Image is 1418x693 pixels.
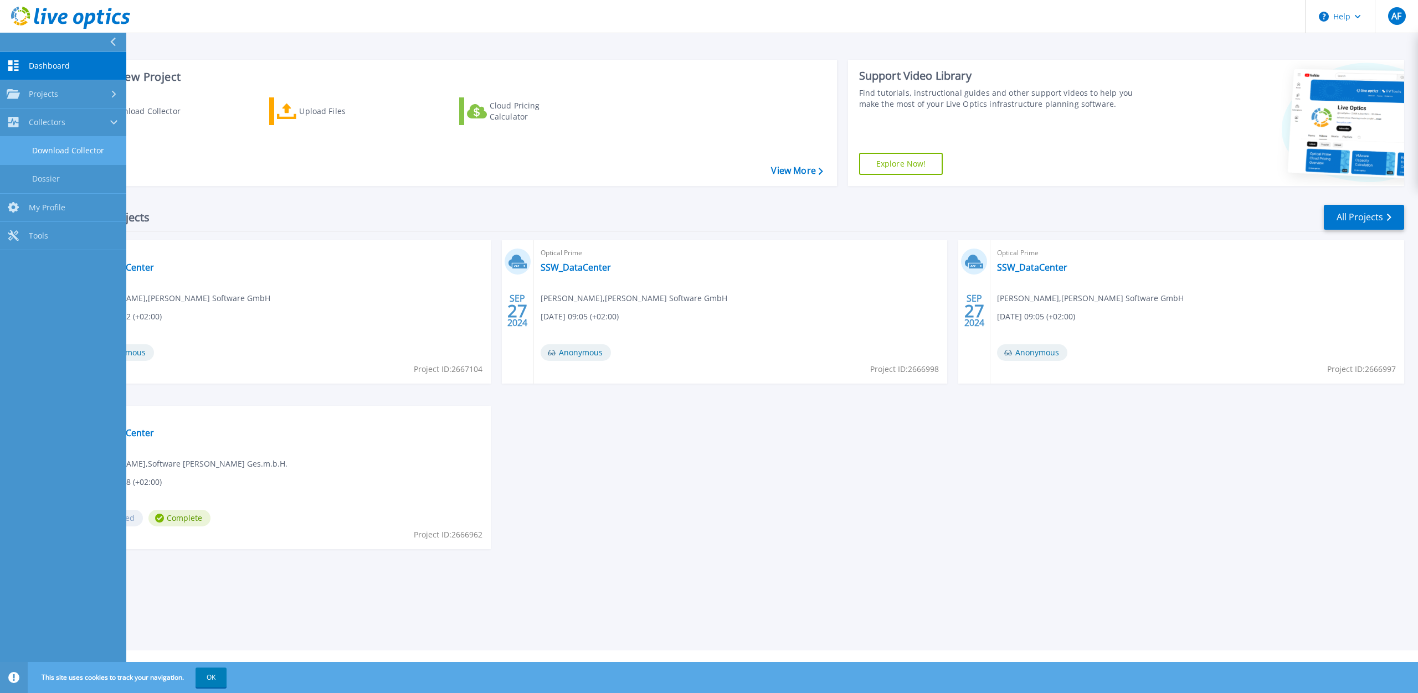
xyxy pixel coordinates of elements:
span: Project ID: 2666998 [870,363,939,375]
a: All Projects [1324,205,1404,230]
div: Cloud Pricing Calculator [490,100,578,122]
span: [PERSON_NAME] , [PERSON_NAME] Software GmbH [84,292,270,304]
span: Tools [29,231,48,241]
span: Anonymous [997,344,1067,361]
span: This site uses cookies to track your navigation. [30,668,227,687]
span: Optical Prime [541,247,941,259]
a: SSW_DataCenter [541,262,611,273]
span: Complete [148,510,210,526]
h3: Start a New Project [79,71,823,83]
span: Project ID: 2666962 [414,529,482,541]
button: OK [196,668,227,687]
span: Collectors [29,117,65,127]
span: Project ID: 2667104 [414,363,482,375]
a: Explore Now! [859,153,943,175]
span: [PERSON_NAME] , Software [PERSON_NAME] Ges.m.b.H. [84,458,287,470]
div: SEP 2024 [964,291,985,331]
span: 27 [507,306,527,316]
span: Optical Prime [997,247,1398,259]
span: 27 [964,306,984,316]
div: Upload Files [299,100,388,122]
a: SSW_DataCenter [997,262,1067,273]
span: [PERSON_NAME] , [PERSON_NAME] Software GmbH [541,292,727,304]
span: My Profile [29,203,65,213]
div: Download Collector [107,100,196,122]
span: [DATE] 09:05 (+02:00) [541,311,619,323]
div: Support Video Library [859,69,1147,83]
span: Projects [29,89,58,99]
a: Cloud Pricing Calculator [459,97,583,125]
a: Download Collector [79,97,202,125]
span: Anonymous [541,344,611,361]
span: Optical Prime [84,412,484,425]
div: Find tutorials, instructional guides and other support videos to help you make the most of your L... [859,87,1147,110]
span: Project ID: 2666997 [1327,363,1396,375]
span: [PERSON_NAME] , [PERSON_NAME] Software GmbH [997,292,1184,304]
span: Dashboard [29,61,70,71]
div: SEP 2024 [507,291,528,331]
a: View More [771,166,823,176]
span: [DATE] 09:05 (+02:00) [997,311,1075,323]
a: Upload Files [269,97,393,125]
span: Optical Prime [84,247,484,259]
span: AF [1391,12,1401,20]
